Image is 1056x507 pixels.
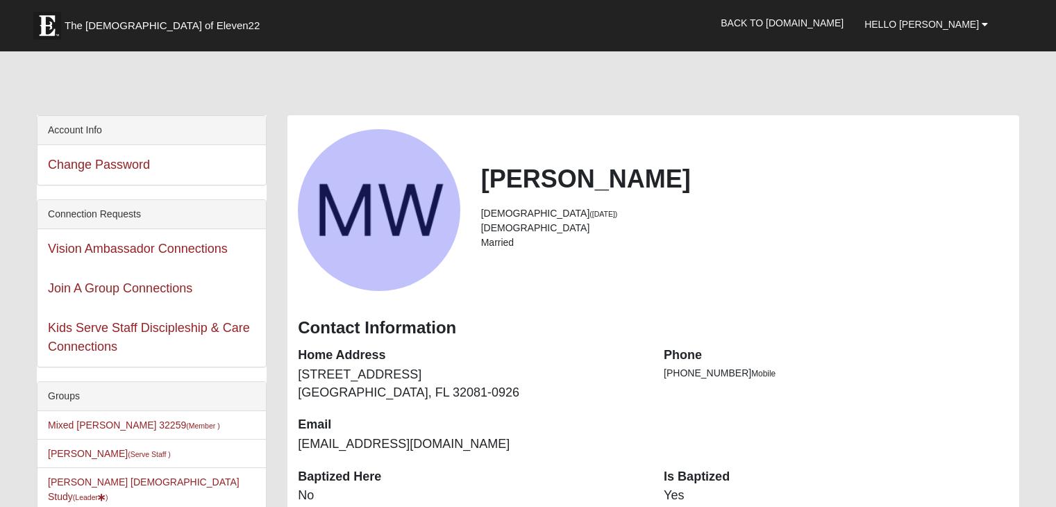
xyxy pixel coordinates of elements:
h2: [PERSON_NAME] [481,164,1009,194]
span: Mobile [751,369,776,379]
li: [DEMOGRAPHIC_DATA] [481,206,1009,221]
div: Account Info [37,116,266,145]
a: Mixed [PERSON_NAME] 32259(Member ) [48,419,220,431]
img: Eleven22 logo [33,12,61,40]
a: Kids Serve Staff Discipleship & Care Connections [48,321,250,354]
div: Connection Requests [37,200,266,229]
span: Hello [PERSON_NAME] [864,19,979,30]
dt: Baptized Here [298,468,643,486]
dt: Phone [664,347,1009,365]
a: View Fullsize Photo [298,129,460,291]
a: Back to [DOMAIN_NAME] [710,6,854,40]
li: [DEMOGRAPHIC_DATA] [481,221,1009,235]
div: Groups [37,382,266,411]
dd: No [298,487,643,505]
a: Hello [PERSON_NAME] [854,7,998,42]
dt: Is Baptized [664,468,1009,486]
dt: Email [298,416,643,434]
a: [PERSON_NAME] [DEMOGRAPHIC_DATA] Study(Leader) [48,476,240,502]
dt: Home Address [298,347,643,365]
a: [PERSON_NAME](Serve Staff ) [48,448,171,459]
a: Join A Group Connections [48,281,192,295]
a: The [DEMOGRAPHIC_DATA] of Eleven22 [26,5,304,40]
span: The [DEMOGRAPHIC_DATA] of Eleven22 [65,19,260,33]
dd: [STREET_ADDRESS] [GEOGRAPHIC_DATA], FL 32081-0926 [298,366,643,401]
small: (Leader ) [73,493,108,501]
small: ([DATE]) [589,210,617,218]
dd: Yes [664,487,1009,505]
small: (Member ) [186,422,219,430]
a: Change Password [48,158,150,172]
h3: Contact Information [298,318,1009,338]
li: [PHONE_NUMBER] [664,366,1009,381]
a: Vision Ambassador Connections [48,242,228,256]
dd: [EMAIL_ADDRESS][DOMAIN_NAME] [298,435,643,454]
li: Married [481,235,1009,250]
small: (Serve Staff ) [128,450,171,458]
